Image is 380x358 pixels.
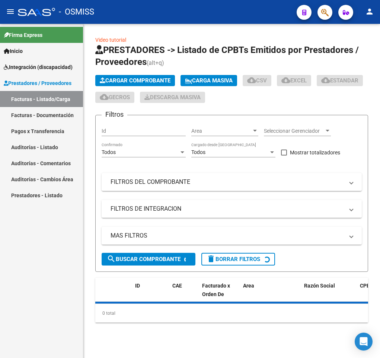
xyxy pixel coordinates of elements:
button: Gecros [95,92,134,103]
button: Descarga Masiva [140,92,205,103]
span: Todos [102,149,116,155]
span: Carga Masiva [185,77,233,84]
span: Inicio [4,47,23,55]
span: Borrar Filtros [207,256,260,263]
button: Carga Masiva [181,75,237,86]
span: Descarga Masiva [144,94,201,101]
mat-icon: cloud_download [321,76,330,85]
button: Cargar Comprobante [95,75,175,86]
mat-icon: person [365,7,374,16]
span: CAE [172,283,182,289]
mat-icon: search [107,254,116,263]
span: Facturado x Orden De [202,283,230,297]
button: Buscar Comprobante [102,253,195,266]
span: Seleccionar Gerenciador [264,128,324,134]
span: (alt+q) [147,59,164,66]
mat-expansion-panel-header: FILTROS DE INTEGRACION [102,200,362,218]
mat-icon: cloud_download [100,92,109,101]
mat-icon: menu [6,7,15,16]
span: ID [135,283,140,289]
span: Prestadores / Proveedores [4,79,71,87]
button: EXCEL [277,75,311,86]
span: Area [243,283,254,289]
datatable-header-cell: CAE [169,278,199,311]
div: Open Intercom Messenger [355,333,373,351]
span: Area [191,128,252,134]
mat-expansion-panel-header: MAS FILTROS [102,227,362,245]
app-download-masive: Descarga masiva de comprobantes (adjuntos) [140,92,205,103]
span: Mostrar totalizadores [290,148,340,157]
span: PRESTADORES -> Listado de CPBTs Emitidos por Prestadores / Proveedores [95,45,359,67]
datatable-header-cell: Razón Social [301,278,357,311]
span: Razón Social [304,283,335,289]
button: Borrar Filtros [201,253,275,266]
datatable-header-cell: Facturado x Orden De [199,278,240,311]
span: Estandar [321,77,358,84]
span: Gecros [100,94,130,101]
mat-icon: cloud_download [281,76,290,85]
datatable-header-cell: Area [240,278,290,311]
span: - OSMISS [59,4,94,20]
span: Firma Express [4,31,42,39]
a: Video tutorial [95,37,126,43]
mat-panel-title: FILTROS DEL COMPROBANTE [111,178,344,186]
span: Todos [191,149,205,155]
h3: Filtros [102,109,127,120]
span: Buscar Comprobante [107,256,181,263]
mat-panel-title: FILTROS DE INTEGRACION [111,205,344,213]
span: CSV [247,77,267,84]
span: Cargar Comprobante [100,77,170,84]
span: EXCEL [281,77,307,84]
mat-panel-title: MAS FILTROS [111,232,344,240]
span: CPBT [360,283,373,289]
div: 0 total [95,304,368,323]
span: Integración (discapacidad) [4,63,73,71]
mat-expansion-panel-header: FILTROS DEL COMPROBANTE [102,173,362,191]
datatable-header-cell: ID [132,278,169,311]
mat-icon: delete [207,254,215,263]
button: CSV [243,75,271,86]
mat-icon: cloud_download [247,76,256,85]
button: Estandar [317,75,363,86]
